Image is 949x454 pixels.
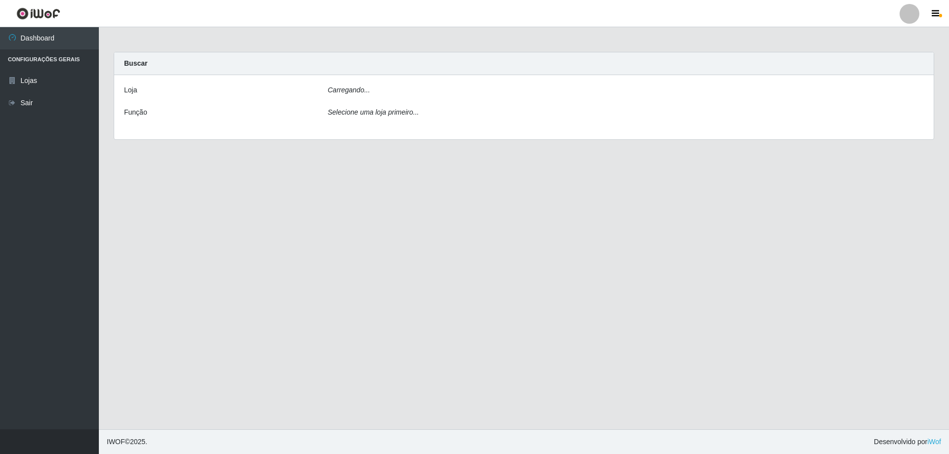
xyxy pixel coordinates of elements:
i: Carregando... [328,86,370,94]
label: Função [124,107,147,118]
span: © 2025 . [107,437,147,447]
i: Selecione uma loja primeiro... [328,108,419,116]
span: IWOF [107,438,125,446]
span: Desenvolvido por [874,437,941,447]
label: Loja [124,85,137,95]
strong: Buscar [124,59,147,67]
a: iWof [927,438,941,446]
img: CoreUI Logo [16,7,60,20]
